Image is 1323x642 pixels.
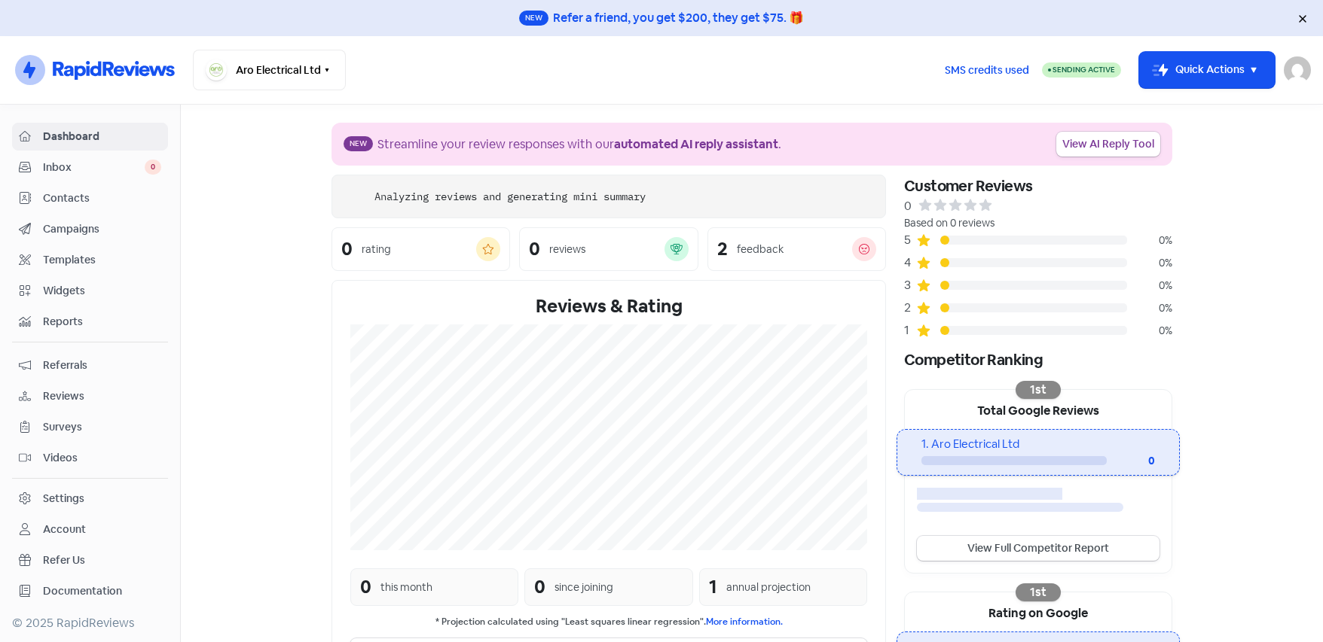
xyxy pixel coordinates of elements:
[43,358,161,373] span: Referrals
[726,580,811,595] div: annual projection
[43,252,161,268] span: Templates
[707,227,886,271] a: 2feedback
[12,577,168,605] a: Documentation
[549,242,585,257] div: reviews
[534,574,545,601] div: 0
[12,516,168,543] a: Account
[12,184,168,212] a: Contacts
[904,299,916,317] div: 2
[12,413,168,441] a: Surveys
[904,254,916,272] div: 4
[1107,453,1155,469] div: 0
[43,221,161,237] span: Campaigns
[1127,278,1172,294] div: 0%
[12,123,168,151] a: Dashboard
[43,552,161,568] span: Refer Us
[529,240,540,258] div: 0
[43,160,145,175] span: Inbox
[709,574,717,601] div: 1
[1127,233,1172,248] div: 0%
[43,450,161,466] span: Videos
[1127,300,1172,316] div: 0%
[614,136,778,152] b: automated AI reply assistant
[193,50,346,90] button: Aro Electrical Ltd
[43,419,161,435] span: Surveys
[12,277,168,305] a: Widgets
[12,614,168,632] div: © 2025 RapidReviews
[1016,583,1061,601] div: 1st
[904,348,1172,371] div: Competitor Ranking
[145,160,161,175] span: 0
[43,388,161,404] span: Reviews
[904,321,916,339] div: 1
[904,231,916,249] div: 5
[519,227,698,271] a: 0reviews
[380,580,432,595] div: this month
[553,9,804,27] div: Refer a friend, you get $200, they get $75. 🎁
[43,314,161,330] span: Reports
[904,197,912,215] div: 0
[43,583,161,599] span: Documentation
[706,616,783,628] a: More information.
[43,522,86,537] div: Account
[932,61,1042,77] a: SMS credits used
[374,189,646,205] div: Analyzing reviews and generating mini summary
[921,436,1154,453] div: 1. Aro Electrical Ltd
[12,154,168,181] a: Inbox 0
[1127,323,1172,339] div: 0%
[1056,132,1160,157] a: View AI Reply Tool
[332,227,510,271] a: 0rating
[1053,65,1115,75] span: Sending Active
[12,444,168,472] a: Videos
[43,491,84,507] div: Settings
[350,615,867,629] small: * Projection calculated using "Least squares linear regression".
[12,546,168,574] a: Refer Us
[519,11,548,26] span: New
[717,240,728,258] div: 2
[904,215,1172,231] div: Based on 0 reviews
[350,293,867,320] div: Reviews & Rating
[360,574,371,601] div: 0
[362,242,391,257] div: rating
[12,485,168,513] a: Settings
[12,382,168,410] a: Reviews
[555,580,613,595] div: since joining
[1284,56,1311,84] img: User
[904,276,916,294] div: 3
[1139,52,1275,88] button: Quick Actions
[737,242,784,257] div: feedback
[341,240,353,258] div: 0
[945,62,1029,78] span: SMS credits used
[905,592,1172,631] div: Rating on Google
[12,308,168,336] a: Reports
[917,536,1160,561] a: View Full Competitor Report
[905,390,1172,429] div: Total Google Reviews
[43,283,161,299] span: Widgets
[344,136,373,151] span: New
[1127,255,1172,271] div: 0%
[12,215,168,243] a: Campaigns
[43,129,161,145] span: Dashboard
[1016,381,1061,399] div: 1st
[377,135,781,154] div: Streamline your review responses with our .
[12,351,168,379] a: Referrals
[904,175,1172,197] div: Customer Reviews
[1042,61,1121,79] a: Sending Active
[43,190,161,206] span: Contacts
[12,246,168,274] a: Templates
